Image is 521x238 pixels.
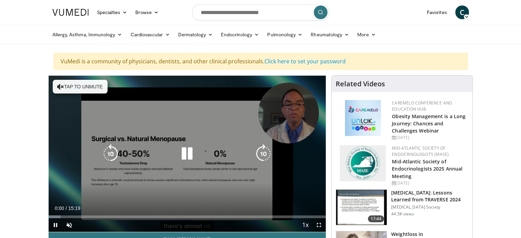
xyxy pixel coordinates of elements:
[391,211,414,217] p: 44.5K views
[392,113,466,134] a: Obesity Management is a Long Journey: Chances and Challenges Webinar
[264,58,346,65] a: Click here to set your password
[353,28,380,41] a: More
[340,145,386,181] img: f382488c-070d-4809-84b7-f09b370f5972.png.150x105_q85_autocrop_double_scale_upscale_version-0.2.png
[392,135,467,141] div: [DATE]
[307,28,353,41] a: Rheumatology
[455,5,469,19] a: C
[392,180,467,186] div: [DATE]
[174,28,217,41] a: Dermatology
[336,80,385,88] h4: Related Videos
[93,5,132,19] a: Specialties
[336,189,468,226] a: 17:44 [MEDICAL_DATA]: Lessons Learned from TRAVERSE 2024 [MEDICAL_DATA] Society 44.5K views
[53,53,468,70] div: VuMedi is a community of physicians, dentists, and other clinical professionals.
[49,215,326,218] div: Progress Bar
[312,218,326,232] button: Fullscreen
[49,218,62,232] button: Pause
[126,28,174,41] a: Cardiovascular
[392,145,449,157] a: Mid-Atlantic Society of Endocrinologists (MASE)
[345,100,381,136] img: 45df64a9-a6de-482c-8a90-ada250f7980c.png.150x105_q85_autocrop_double_scale_upscale_version-0.2.jpg
[52,9,89,16] img: VuMedi Logo
[48,28,126,41] a: Allergy, Asthma, Immunology
[131,5,163,19] a: Browse
[66,205,67,211] span: /
[192,4,329,21] input: Search topics, interventions
[62,218,76,232] button: Unmute
[368,215,384,222] span: 17:44
[423,5,451,19] a: Favorites
[68,205,80,211] span: 15:19
[391,204,468,210] p: [MEDICAL_DATA] Society
[298,218,312,232] button: Playback Rate
[392,158,462,179] a: Mid-Atlantic Society of Endocrinologists 2025 Annual Meeting
[263,28,307,41] a: Pulmonology
[49,76,326,232] video-js: Video Player
[55,205,64,211] span: 0:00
[392,100,452,112] a: CaReMeLO Conference and Education Hub
[217,28,263,41] a: Endocrinology
[391,189,468,203] h3: [MEDICAL_DATA]: Lessons Learned from TRAVERSE 2024
[53,80,108,93] button: Tap to unmute
[336,190,387,225] img: 1317c62a-2f0d-4360-bee0-b1bff80fed3c.150x105_q85_crop-smart_upscale.jpg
